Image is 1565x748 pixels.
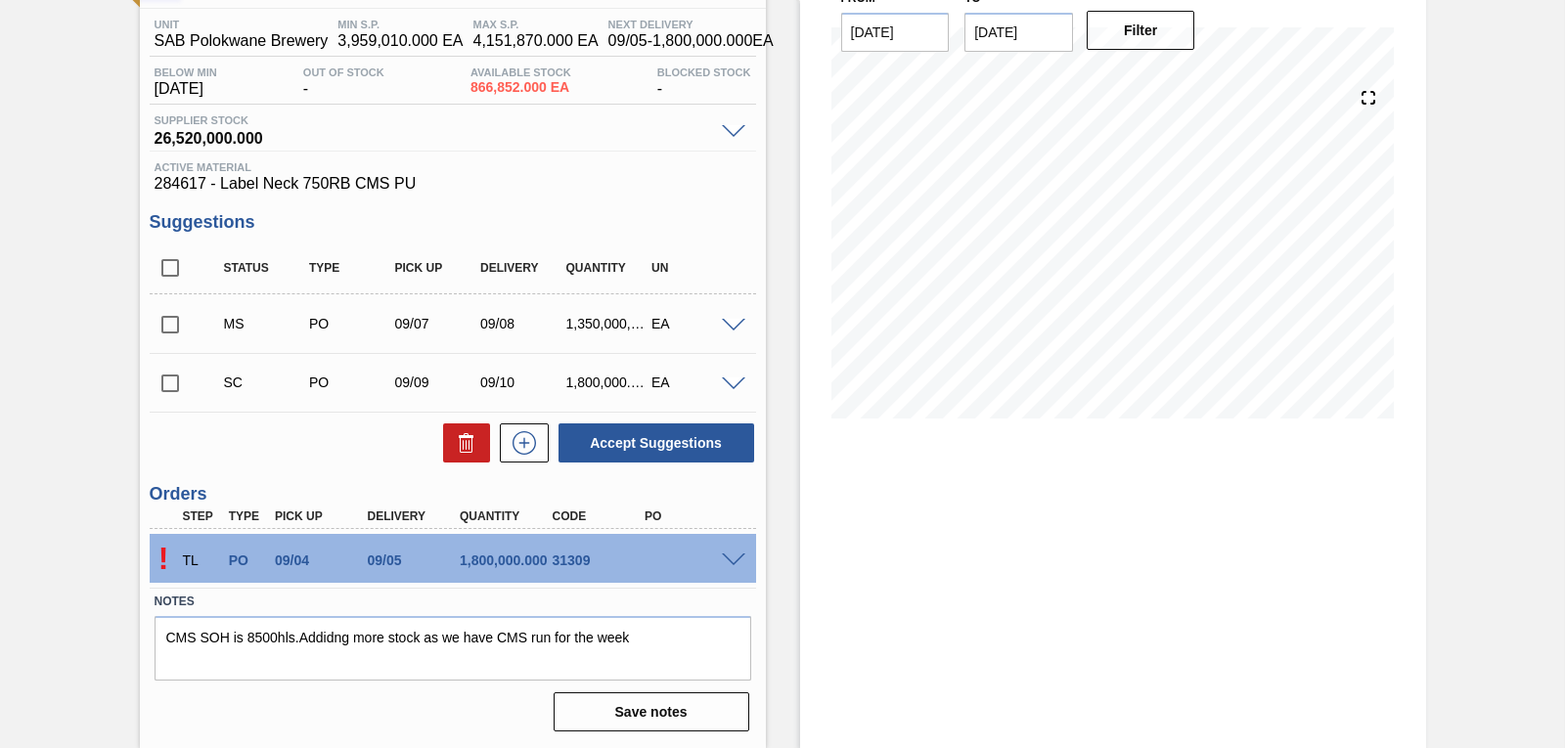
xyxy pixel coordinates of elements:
div: Manual Suggestion [219,316,313,331]
span: Active Material [155,161,751,173]
div: EA [647,374,740,390]
div: Pick up [390,261,484,275]
div: 09/09/2025 [390,374,484,390]
span: 09/05 - 1,800,000.000 EA [608,32,774,50]
span: MAX S.P. [472,19,598,30]
div: Status [219,261,313,275]
div: Suggestion Created [219,374,313,390]
span: Available Stock [470,66,571,78]
button: Filter [1087,11,1195,50]
p: Pending Acceptance [150,541,178,577]
span: Blocked Stock [657,66,751,78]
span: Out Of Stock [303,66,384,78]
p: TL [183,552,220,568]
input: mm/dd/yyyy [841,13,950,52]
div: 1,350,000,000.000 [561,316,655,331]
div: Pick up [270,509,372,523]
div: 09/04/2025 [270,552,372,568]
div: New suggestion [490,423,549,462]
div: Trading Load Composition [178,539,225,582]
div: 09/07/2025 [390,316,484,331]
div: Step [178,509,225,523]
span: Supplier Stock [155,114,712,126]
button: Save notes [554,692,749,731]
div: Quantity [455,509,557,523]
div: Purchase order [304,374,398,390]
span: 3,959,010.000 EA [337,32,463,50]
h3: Orders [150,484,756,505]
div: Accept Suggestions [549,421,756,464]
div: Type [304,261,398,275]
div: Delivery [475,261,569,275]
div: 09/08/2025 [475,316,569,331]
div: 09/05/2025 [363,552,465,568]
input: mm/dd/yyyy [964,13,1073,52]
span: Unit [155,19,329,30]
label: Notes [155,588,751,616]
div: Delete Suggestions [433,423,490,462]
div: UN [647,261,740,275]
div: Quantity [561,261,655,275]
div: 1,800,000.000 [455,552,557,568]
span: 4,151,870.000 EA [472,32,598,50]
span: Below Min [155,66,217,78]
span: Next Delivery [608,19,774,30]
div: 1,800,000.000 [561,374,655,390]
button: Accept Suggestions [559,423,754,462]
h3: Suggestions [150,212,756,233]
div: Purchase order [304,316,398,331]
div: - [298,66,389,98]
span: MIN S.P. [337,19,463,30]
div: Purchase order [224,552,271,568]
div: Code [548,509,649,523]
span: [DATE] [155,80,217,98]
div: EA [647,316,740,331]
textarea: CMS SOH is 8500hls.Addidng more stock as we have CMS run for the week [155,616,751,681]
div: PO [640,509,741,523]
div: 31309 [548,552,649,568]
div: - [652,66,756,98]
span: 284617 - Label Neck 750RB CMS PU [155,175,751,193]
div: Type [224,509,271,523]
div: Delivery [363,509,465,523]
span: 866,852.000 EA [470,80,571,95]
div: 09/10/2025 [475,374,569,390]
span: 26,520,000.000 [155,126,712,146]
span: SAB Polokwane Brewery [155,32,329,50]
